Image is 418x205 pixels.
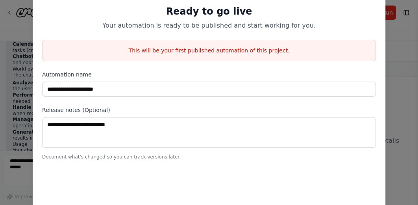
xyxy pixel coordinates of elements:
label: Release notes (Optional) [42,106,376,114]
label: Automation name [42,71,376,78]
p: Your automation is ready to be published and start working for you. [42,21,376,30]
p: This will be your first published automation of this project. [43,47,375,54]
h1: Ready to go live [42,5,376,18]
p: Document what's changed so you can track versions later. [42,154,376,160]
